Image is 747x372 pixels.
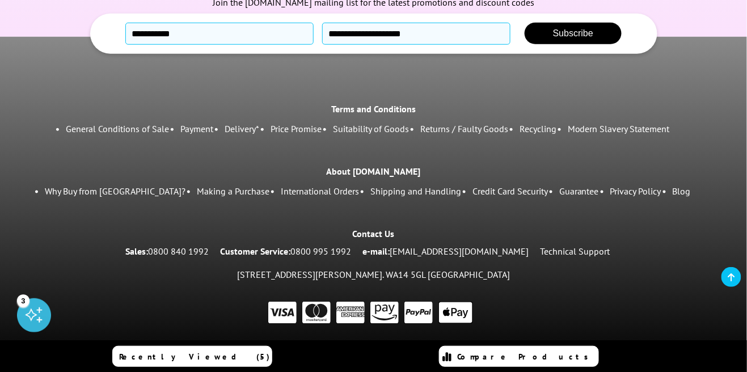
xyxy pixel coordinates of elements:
a: Price Promise [271,123,322,134]
a: Suitability of Goods [333,123,409,134]
a: Blog [673,185,691,197]
a: Why Buy from [GEOGRAPHIC_DATA]? [45,185,185,197]
div: 3 [17,294,29,307]
a: Recently Viewed (5) [112,346,272,367]
a: Guarantee [559,185,599,197]
a: [EMAIL_ADDRESS][DOMAIN_NAME] [390,246,529,257]
a: 0800 995 1992 [291,246,352,257]
a: International Orders [281,185,359,197]
a: Shipping and Handling [370,185,461,197]
img: PayPal [404,302,433,324]
span: Subscribe [553,28,593,38]
span: Compare Products [458,352,595,362]
a: Privacy Policy [610,185,661,197]
img: Apple Pay [438,302,473,324]
img: Master Card [302,302,331,324]
p: e-mail: [363,244,529,259]
p: Customer Service: [221,244,352,259]
a: Modern Slavery Statement [568,123,670,134]
img: VISA [268,302,297,324]
span: Recently Viewed (5) [120,352,271,362]
img: pay by amazon [370,302,399,324]
a: Delivery* [225,123,259,134]
a: Payment [180,123,213,134]
a: Making a Purchase [197,185,269,197]
a: 0800 840 1992 [149,246,209,257]
a: Recycling [520,123,556,134]
a: General Conditions of Sale [66,123,169,134]
a: Compare Products [439,346,599,367]
img: AMEX [336,302,365,324]
p: Sales: [126,244,209,259]
a: Returns / Faulty Goods [420,123,508,134]
a: Technical Support [541,246,610,257]
button: Subscribe [525,23,622,44]
a: Credit Card Security [472,185,548,197]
